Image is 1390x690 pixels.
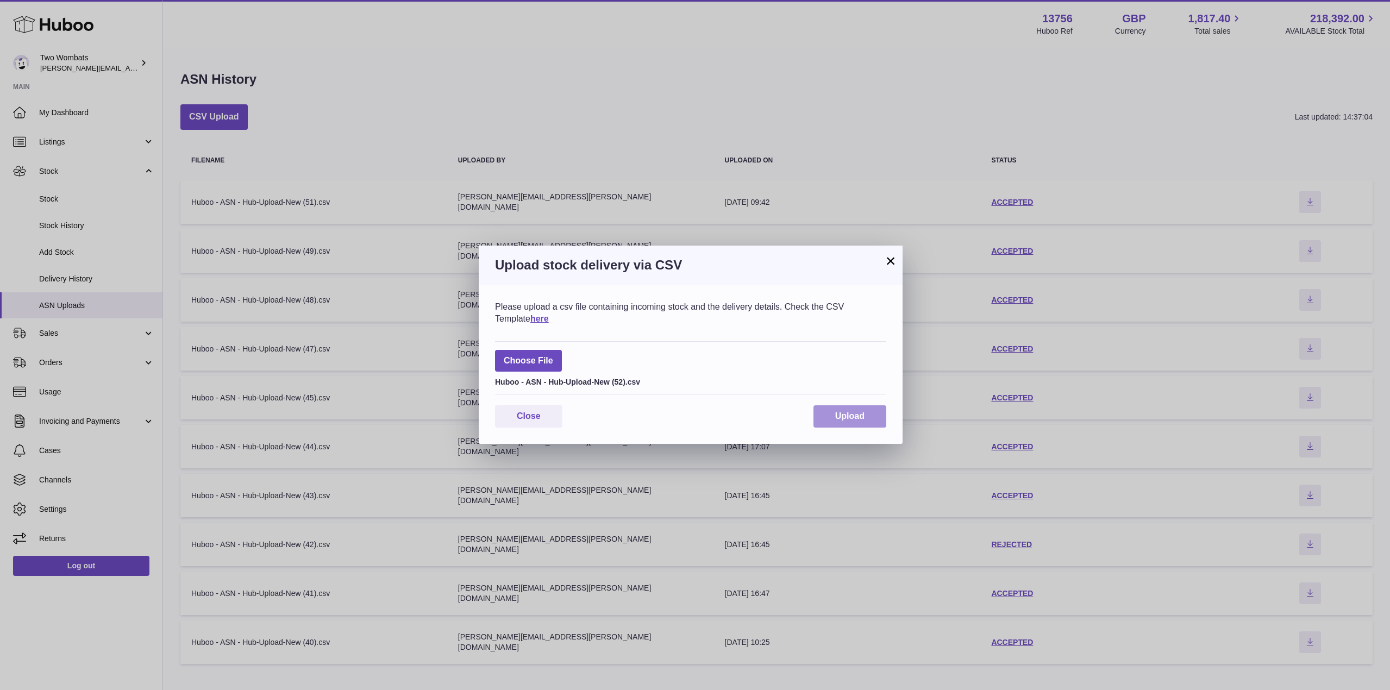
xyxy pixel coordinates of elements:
span: Close [517,411,541,421]
h3: Upload stock delivery via CSV [495,256,886,274]
button: Upload [813,405,886,428]
span: Choose File [495,350,562,372]
button: Close [495,405,562,428]
button: × [884,254,897,267]
a: here [530,314,549,323]
span: Upload [835,411,865,421]
div: Huboo - ASN - Hub-Upload-New (52).csv [495,374,886,387]
div: Please upload a csv file containing incoming stock and the delivery details. Check the CSV Template [495,301,886,324]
